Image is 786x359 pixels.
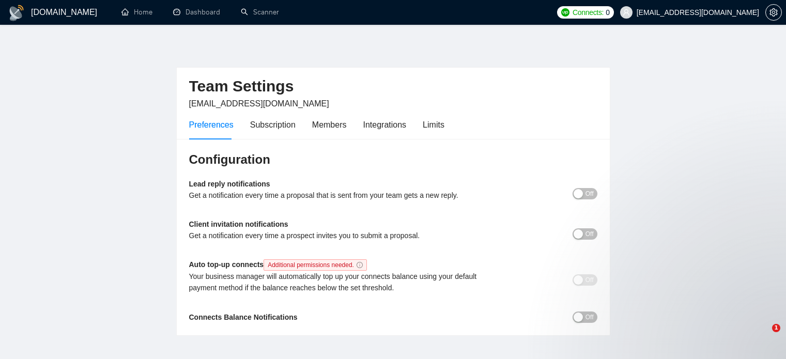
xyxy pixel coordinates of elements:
span: setting [766,8,781,17]
span: 1 [772,324,780,332]
div: Members [312,118,347,131]
div: Get a notification every time a proposal that is sent from your team gets a new reply. [189,190,496,201]
img: upwork-logo.png [561,8,569,17]
div: Your business manager will automatically top up your connects balance using your default payment ... [189,271,496,293]
a: searchScanner [241,8,279,17]
div: Get a notification every time a prospect invites you to submit a proposal. [189,230,496,241]
img: logo [8,5,25,21]
span: Off [585,188,594,199]
b: Auto top-up connects [189,260,371,269]
a: dashboardDashboard [173,8,220,17]
div: Preferences [189,118,234,131]
h3: Configuration [189,151,597,168]
div: Limits [423,118,444,131]
b: Lead reply notifications [189,180,270,188]
span: 0 [606,7,610,18]
iframe: Intercom live chat [751,324,776,349]
span: user [623,9,630,16]
span: [EMAIL_ADDRESS][DOMAIN_NAME] [189,99,329,108]
span: info-circle [357,262,363,268]
h2: Team Settings [189,76,597,97]
b: Connects Balance Notifications [189,313,298,321]
a: setting [765,8,782,17]
div: Subscription [250,118,296,131]
b: Client invitation notifications [189,220,288,228]
span: Off [585,228,594,240]
div: Integrations [363,118,407,131]
a: homeHome [121,8,152,17]
span: Connects: [573,7,604,18]
span: Additional permissions needed. [264,259,367,271]
button: setting [765,4,782,21]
